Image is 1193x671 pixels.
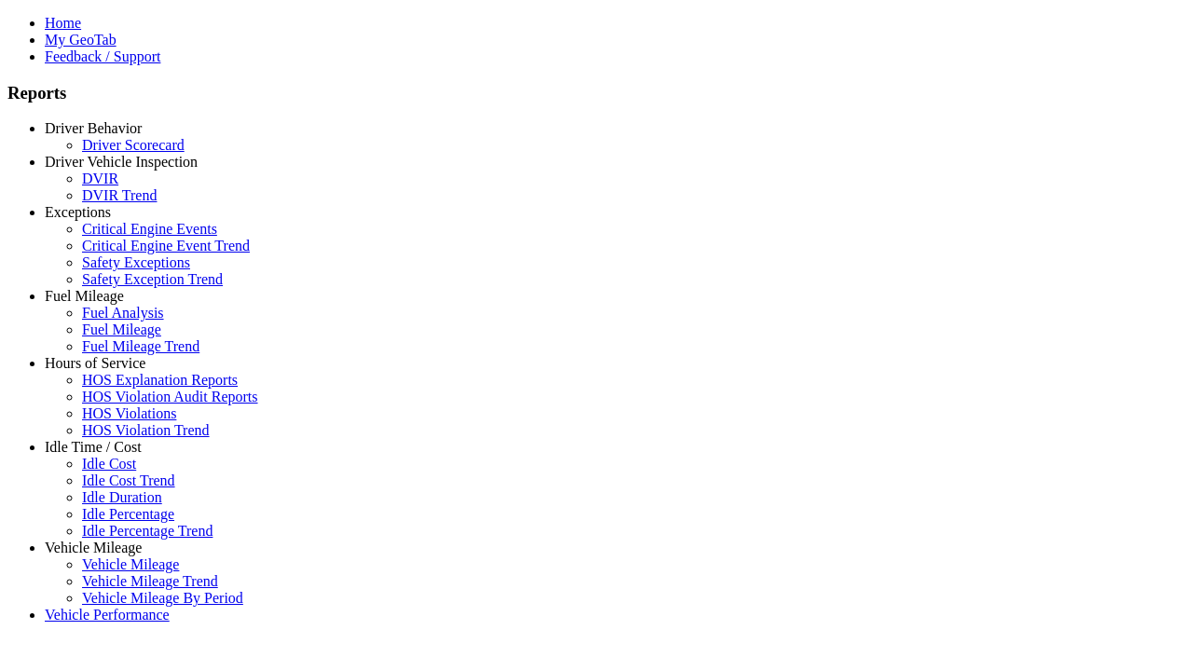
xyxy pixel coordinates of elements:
a: Vehicle Mileage By Period [82,590,243,606]
a: Fuel Mileage Trend [82,338,199,354]
a: Idle Percentage [82,506,174,522]
a: Vehicle Mileage Trend [82,573,218,589]
a: Idle Cost Trend [82,472,175,488]
a: My GeoTab [45,32,117,48]
a: Vehicle Mileage [82,556,179,572]
a: Hours of Service [45,355,145,371]
a: Driver Scorecard [82,137,185,153]
a: DVIR [82,171,118,186]
a: Fuel Analysis [82,305,164,321]
a: Driver Behavior [45,120,142,136]
a: HOS Violation Audit Reports [82,389,258,404]
a: Idle Percentage Trend [82,523,213,539]
a: Critical Engine Events [82,221,217,237]
a: DVIR Trend [82,187,157,203]
a: Critical Engine Event Trend [82,238,250,253]
a: Fuel Mileage [45,288,124,304]
a: Idle Cost [82,456,136,472]
a: Vehicle Mileage [45,540,142,555]
a: Vehicle Performance [45,607,170,623]
a: Idle Duration [82,489,162,505]
a: Exceptions [45,204,111,220]
a: Safety Exceptions [82,254,190,270]
a: Fuel Mileage [82,322,161,337]
a: HOS Violation Trend [82,422,210,438]
a: HOS Explanation Reports [82,372,238,388]
a: Safety Exception Trend [82,271,223,287]
a: Feedback / Support [45,48,160,64]
h3: Reports [7,83,1186,103]
a: Driver Vehicle Inspection [45,154,198,170]
a: Home [45,15,81,31]
a: Idle Time / Cost [45,439,142,455]
a: HOS Violations [82,405,176,421]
